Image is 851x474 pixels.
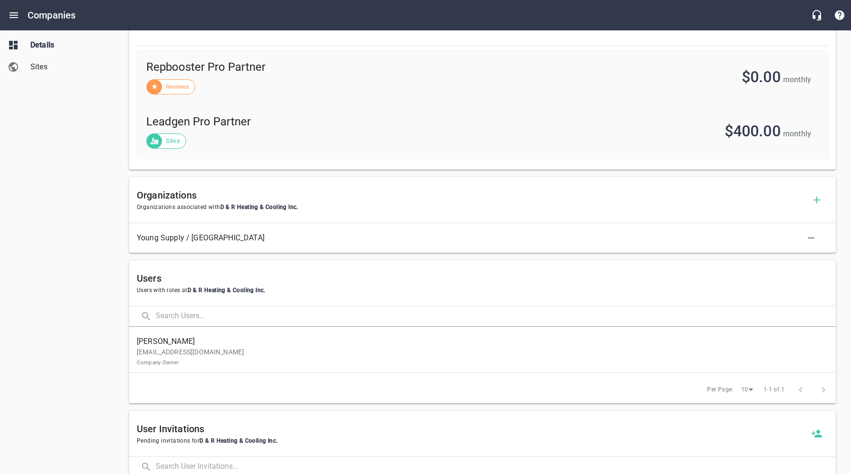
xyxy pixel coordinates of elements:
[742,68,781,86] span: $0.00
[764,385,785,395] span: 1-1 of 1
[146,60,496,75] span: Repbooster Pro Partner
[220,204,298,210] span: D & R Heating & Cooling Inc .
[146,114,480,130] span: Leadgen Pro Partner
[707,385,734,395] span: Per Page:
[28,8,76,23] h6: Companies
[188,287,265,294] span: D & R Heating & Cooling Inc .
[146,79,195,95] div: Reviews
[137,286,828,295] span: Users with roles at
[30,39,103,51] span: Details
[828,4,851,27] button: Support Portal
[783,129,811,138] span: monthly
[146,133,186,149] div: Sites
[137,271,828,286] h6: Users
[30,61,103,73] span: Sites
[137,347,821,367] p: [EMAIL_ADDRESS][DOMAIN_NAME]
[805,422,828,445] a: Invite a new user to D & R Heating & Cooling Inc
[137,232,813,244] span: Young Supply / [GEOGRAPHIC_DATA]
[805,189,828,211] button: Add Organization
[129,331,836,372] a: [PERSON_NAME][EMAIL_ADDRESS][DOMAIN_NAME]Company Owner
[137,359,179,366] small: Company Owner
[137,188,805,203] h6: Organizations
[199,437,277,444] span: D & R Heating & Cooling Inc .
[800,227,823,249] button: Delete Association
[783,75,811,84] span: monthly
[160,82,195,92] span: Reviews
[738,383,756,396] div: 10
[160,136,186,146] span: Sites
[137,421,805,436] h6: User Invitations
[2,4,25,27] button: Open drawer
[805,4,828,27] button: Live Chat
[137,436,805,446] span: Pending invitations for
[156,306,836,327] input: Search Users...
[137,203,805,212] span: Organizations associated with
[725,122,781,140] span: $400.00
[137,336,821,347] span: [PERSON_NAME]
